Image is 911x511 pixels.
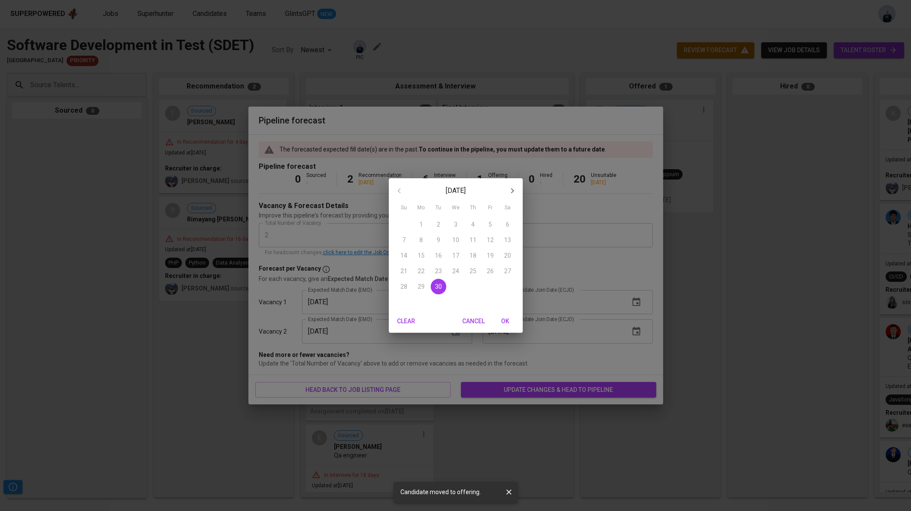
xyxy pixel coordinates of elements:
[482,204,498,212] span: Fr
[448,204,463,212] span: We
[400,484,481,500] div: Candidate moved to offering.
[413,204,429,212] span: Mo
[431,279,446,294] button: 30
[492,313,519,329] button: OK
[392,313,420,329] button: Clear
[495,316,516,327] span: OK
[465,204,481,212] span: Th
[500,204,515,212] span: Sa
[431,204,446,212] span: Tu
[462,316,485,327] span: Cancel
[396,204,412,212] span: Su
[435,282,442,291] p: 30
[396,316,416,327] span: Clear
[459,313,488,329] button: Cancel
[409,186,502,196] p: [DATE]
